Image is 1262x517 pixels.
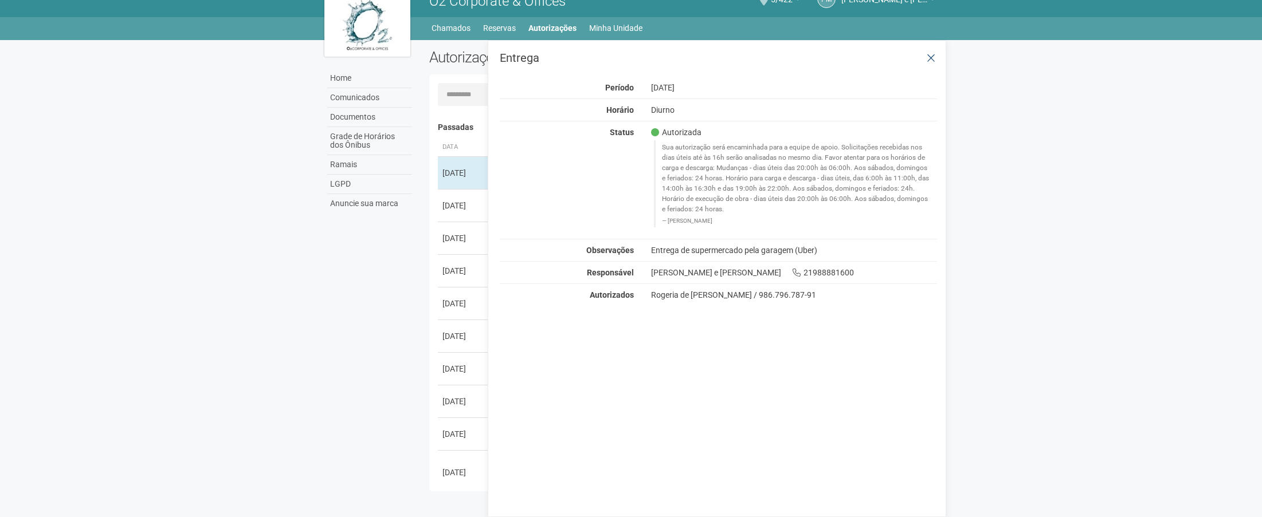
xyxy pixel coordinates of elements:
[327,194,412,213] a: Anuncie sua marca
[528,20,577,36] a: Autorizações
[327,69,412,88] a: Home
[327,88,412,108] a: Comunicados
[589,20,642,36] a: Minha Unidade
[642,82,946,93] div: [DATE]
[438,138,489,157] th: Data
[442,265,485,277] div: [DATE]
[651,290,937,300] div: Rogeria de [PERSON_NAME] / 986.796.787-91
[442,298,485,309] div: [DATE]
[590,290,634,299] strong: Autorizados
[432,20,471,36] a: Chamados
[605,83,634,92] strong: Período
[500,52,937,64] h3: Entrega
[327,127,412,155] a: Grade de Horários dos Ônibus
[442,467,485,478] div: [DATE]
[651,127,701,137] span: Autorizada
[442,232,485,244] div: [DATE]
[662,217,931,225] footer: [PERSON_NAME]
[442,428,485,440] div: [DATE]
[327,175,412,194] a: LGPD
[586,246,634,255] strong: Observações
[587,268,634,277] strong: Responsável
[442,330,485,342] div: [DATE]
[606,105,634,115] strong: Horário
[327,155,412,175] a: Ramais
[654,140,937,227] blockquote: Sua autorização será encaminhada para a equipe de apoio. Solicitações recebidas nos dias úteis at...
[642,105,946,115] div: Diurno
[483,20,516,36] a: Reservas
[642,267,946,278] div: [PERSON_NAME] e [PERSON_NAME] 21988881600
[442,363,485,374] div: [DATE]
[442,396,485,407] div: [DATE]
[429,49,675,66] h2: Autorizações
[327,108,412,127] a: Documentos
[642,245,946,255] div: Entrega de supermercado pela garagem (Uber)
[442,200,485,211] div: [DATE]
[442,167,485,179] div: [DATE]
[438,123,929,132] h4: Passadas
[610,128,634,137] strong: Status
